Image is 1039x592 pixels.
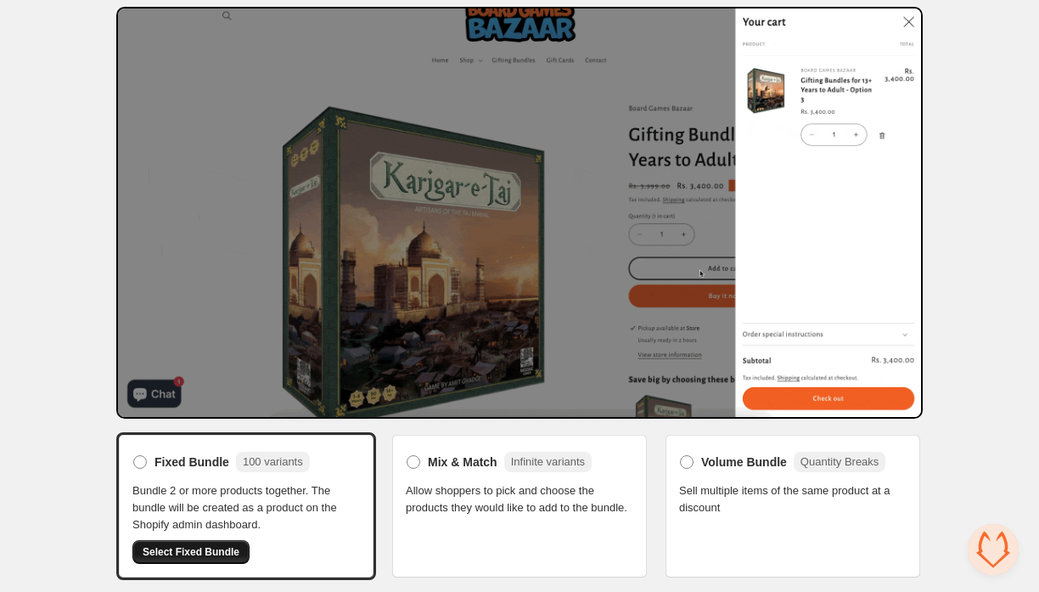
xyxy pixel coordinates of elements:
span: Select Fixed Bundle [143,545,239,559]
span: Sell multiple items of the same product at a discount [679,482,907,516]
span: Allow shoppers to pick and choose the products they would like to add to the bundle. [406,482,633,516]
img: Bundle Preview [116,7,923,419]
span: Bundle 2 or more products together. The bundle will be created as a product on the Shopify admin ... [132,482,360,533]
button: Select Fixed Bundle [132,540,250,564]
span: Mix & Match [428,454,497,471]
span: Fixed Bundle [154,454,229,471]
span: Infinite variants [511,455,585,468]
span: Volume Bundle [701,454,787,471]
a: Open chat [968,524,1019,575]
span: 100 variants [243,455,303,468]
span: Quantity Breaks [800,455,879,468]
